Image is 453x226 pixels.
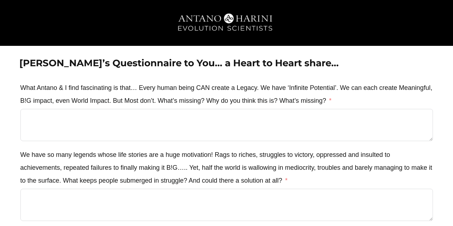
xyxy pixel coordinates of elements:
textarea: What Antano & I find fascinating is that… Every human being CAN create a Legacy. We have ‘Infinit... [20,109,433,141]
img: AH_Ev-png-2 [164,7,289,39]
label: What Antano & I find fascinating is that… Every human being CAN create a Legacy. We have ‘Infinit... [20,81,433,107]
label: We have so many legends whose life stories are a huge motivation! Rags to riches, struggles to vi... [20,148,433,187]
strong: [PERSON_NAME]’s Questionnaire to You… a Heart to Heart share… [19,57,339,69]
textarea: We have so many legends whose life stories are a huge motivation! Rags to riches, struggles to vi... [20,189,433,221]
